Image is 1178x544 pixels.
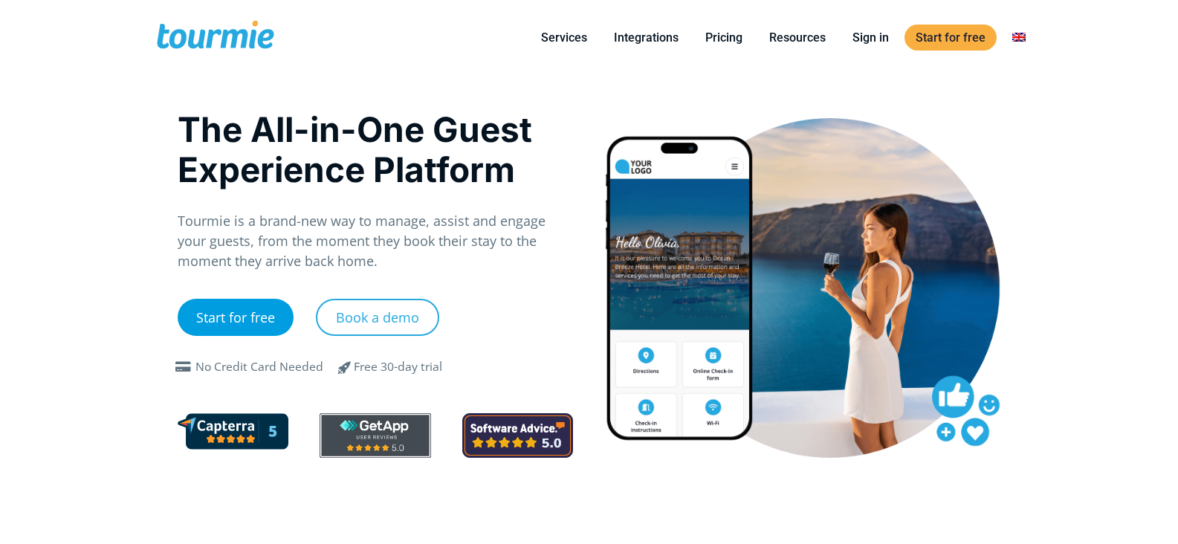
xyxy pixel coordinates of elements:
div: Free 30-day trial [354,358,442,376]
div: No Credit Card Needed [195,358,323,376]
span:  [327,358,363,376]
a: Integrations [603,28,690,47]
span:  [172,361,195,373]
a: Start for free [904,25,997,51]
a: Pricing [694,28,754,47]
a: Book a demo [316,299,439,336]
a: Switch to [1001,28,1037,47]
a: Start for free [178,299,294,336]
p: Tourmie is a brand-new way to manage, assist and engage your guests, from the moment they book th... [178,211,574,271]
h1: The All-in-One Guest Experience Platform [178,109,574,190]
a: Services [530,28,598,47]
a: Resources [758,28,837,47]
a: Sign in [841,28,900,47]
